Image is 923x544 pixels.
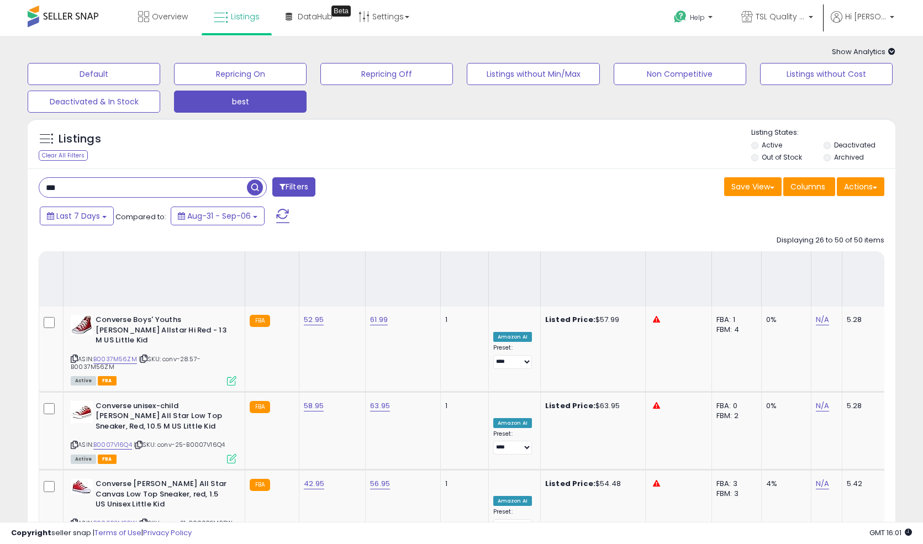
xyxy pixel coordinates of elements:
[766,315,803,325] div: 0%
[96,479,230,513] b: Converse [PERSON_NAME] All Star Canvas Low Top Sneaker, red, 1.5 US Unisex Little Kid
[837,177,884,196] button: Actions
[783,177,835,196] button: Columns
[816,400,829,411] a: N/A
[716,489,753,499] div: FBM: 3
[304,314,324,325] a: 52.95
[115,212,166,222] span: Compared to:
[762,140,782,150] label: Active
[370,314,388,325] a: 61.99
[847,401,885,411] div: 5.28
[545,400,595,411] b: Listed Price:
[98,376,117,385] span: FBA
[187,210,251,221] span: Aug-31 - Sep-06
[445,401,479,411] div: 1
[174,63,307,85] button: Repricing On
[250,315,270,327] small: FBA
[493,430,532,455] div: Preset:
[467,63,599,85] button: Listings without Min/Max
[760,63,893,85] button: Listings without Cost
[845,11,887,22] span: Hi [PERSON_NAME]
[304,478,324,489] a: 42.95
[716,411,753,421] div: FBM: 2
[834,140,875,150] label: Deactivated
[370,478,390,489] a: 56.95
[93,440,132,450] a: B0007V16Q4
[493,418,532,428] div: Amazon AI
[665,2,724,36] a: Help
[71,479,93,494] img: 41EHbHrrp2L._SL40_.jpg
[320,63,453,85] button: Repricing Off
[816,478,829,489] a: N/A
[39,150,88,161] div: Clear All Filters
[272,177,315,197] button: Filters
[847,315,885,325] div: 5.28
[331,6,351,17] div: Tooltip anchor
[790,181,825,192] span: Columns
[766,479,803,489] div: 4%
[545,478,595,489] b: Listed Price:
[11,528,192,538] div: seller snap | |
[445,315,479,325] div: 1
[493,496,532,506] div: Amazon AI
[250,479,270,491] small: FBA
[614,63,746,85] button: Non Competitive
[756,11,805,22] span: TSL Quality Products
[816,314,829,325] a: N/A
[93,355,137,364] a: B0037M56ZM
[545,479,637,489] div: $54.48
[716,401,753,411] div: FBA: 0
[171,207,265,225] button: Aug-31 - Sep-06
[71,401,236,462] div: ASIN:
[777,235,884,246] div: Displaying 26 to 50 of 50 items
[71,455,96,464] span: All listings currently available for purchase on Amazon
[493,344,532,369] div: Preset:
[370,400,390,411] a: 63.95
[96,401,230,435] b: Converse unisex-child [PERSON_NAME] All Star Low Top Sneaker, Red, 10.5 M US Little Kid
[11,527,51,538] strong: Copyright
[716,479,753,489] div: FBA: 3
[56,210,100,221] span: Last 7 Days
[28,91,160,113] button: Deactivated & In Stock
[690,13,705,22] span: Help
[71,315,93,335] img: 41B7QbjKlkS._SL40_.jpg
[59,131,101,147] h5: Listings
[143,527,192,538] a: Privacy Policy
[231,11,260,22] span: Listings
[724,177,782,196] button: Save View
[869,527,912,538] span: 2025-09-14 16:01 GMT
[94,527,141,538] a: Terms of Use
[832,46,895,57] span: Show Analytics
[545,401,637,411] div: $63.95
[445,479,479,489] div: 1
[134,440,225,449] span: | SKU: conv-25-B0007V16Q4
[71,376,96,385] span: All listings currently available for purchase on Amazon
[673,10,687,24] i: Get Help
[152,11,188,22] span: Overview
[834,152,864,162] label: Archived
[762,152,802,162] label: Out of Stock
[40,207,114,225] button: Last 7 Days
[174,91,307,113] button: best
[493,332,532,342] div: Amazon AI
[298,11,333,22] span: DataHub
[847,479,885,489] div: 5.42
[304,400,324,411] a: 58.95
[28,63,160,85] button: Default
[493,508,532,533] div: Preset:
[71,315,236,384] div: ASIN:
[831,11,894,36] a: Hi [PERSON_NAME]
[545,315,637,325] div: $57.99
[766,401,803,411] div: 0%
[250,401,270,413] small: FBA
[545,314,595,325] b: Listed Price:
[751,128,895,138] p: Listing States:
[71,401,93,423] img: 51tAr6yKffL._SL40_.jpg
[98,455,117,464] span: FBA
[71,355,201,371] span: | SKU: conv-28.57-B0037M56ZM
[96,315,230,348] b: Converse Boys' Youths [PERSON_NAME] Allstar Hi Red - 13 M US Little Kid
[716,315,753,325] div: FBA: 1
[716,325,753,335] div: FBM: 4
